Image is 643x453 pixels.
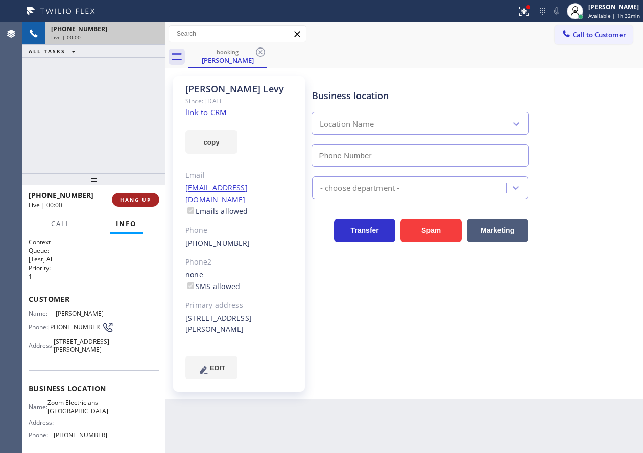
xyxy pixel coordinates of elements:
[185,225,293,236] div: Phone
[54,338,109,353] span: [STREET_ADDRESS][PERSON_NAME]
[189,48,266,56] div: booking
[29,403,47,411] span: Name:
[312,144,529,167] input: Phone Number
[29,237,159,246] h1: Context
[29,190,93,200] span: [PHONE_NUMBER]
[185,281,240,291] label: SMS allowed
[400,219,462,242] button: Spam
[48,323,102,331] span: [PHONE_NUMBER]
[54,431,107,439] span: [PHONE_NUMBER]
[320,182,400,194] div: - choose department -
[185,269,293,293] div: none
[185,313,293,336] div: [STREET_ADDRESS][PERSON_NAME]
[29,323,48,331] span: Phone:
[185,170,293,181] div: Email
[47,399,108,415] span: Zoom Electricians [GEOGRAPHIC_DATA]
[588,12,640,19] span: Available | 1h 32min
[550,4,564,18] button: Mute
[312,89,529,103] div: Business location
[187,207,194,214] input: Emails allowed
[185,130,237,154] button: copy
[29,255,159,264] p: [Test] All
[185,183,248,204] a: [EMAIL_ADDRESS][DOMAIN_NAME]
[320,118,374,130] div: Location Name
[29,342,54,349] span: Address:
[555,25,633,44] button: Call to Customer
[29,431,54,439] span: Phone:
[29,201,62,209] span: Live | 00:00
[29,272,159,281] p: 1
[29,384,159,393] span: Business location
[29,294,159,304] span: Customer
[56,309,107,317] span: [PERSON_NAME]
[110,214,143,234] button: Info
[189,45,266,67] div: Robert Levy
[51,219,70,228] span: Call
[187,282,194,289] input: SMS allowed
[185,107,227,117] a: link to CRM
[29,419,56,426] span: Address:
[185,300,293,312] div: Primary address
[29,47,65,55] span: ALL TASKS
[116,219,137,228] span: Info
[467,219,528,242] button: Marketing
[120,196,151,203] span: HANG UP
[29,264,159,272] h2: Priority:
[185,95,293,107] div: Since: [DATE]
[29,246,159,255] h2: Queue:
[588,3,640,11] div: [PERSON_NAME]
[573,30,626,39] span: Call to Customer
[22,45,86,57] button: ALL TASKS
[185,256,293,268] div: Phone2
[185,238,250,248] a: [PHONE_NUMBER]
[169,26,306,42] input: Search
[112,193,159,207] button: HANG UP
[29,309,56,317] span: Name:
[185,356,237,379] button: EDIT
[51,25,107,33] span: [PHONE_NUMBER]
[185,206,248,216] label: Emails allowed
[210,364,225,372] span: EDIT
[189,56,266,65] div: [PERSON_NAME]
[45,214,77,234] button: Call
[334,219,395,242] button: Transfer
[51,34,81,41] span: Live | 00:00
[185,83,293,95] div: [PERSON_NAME] Levy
